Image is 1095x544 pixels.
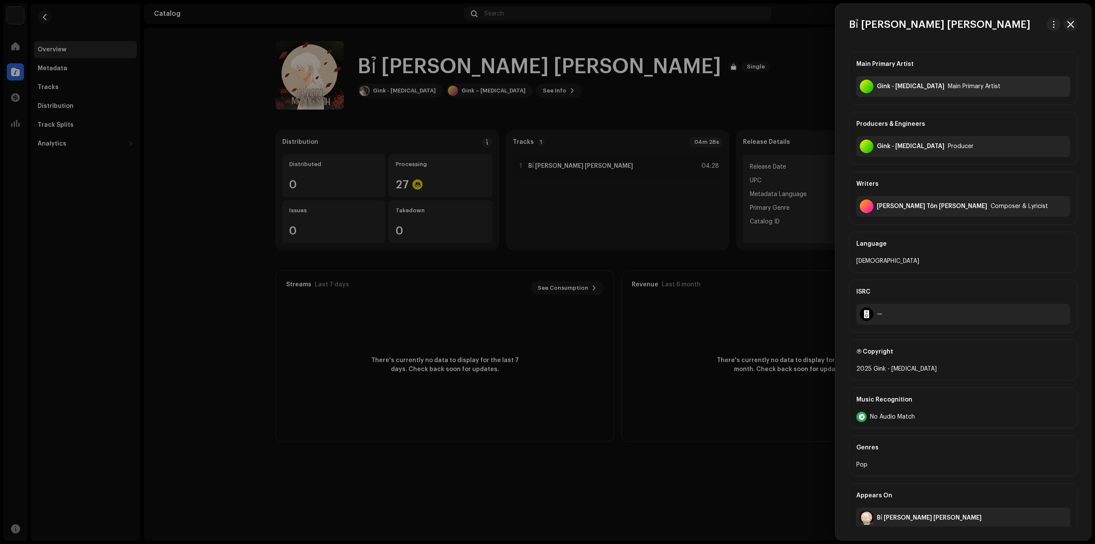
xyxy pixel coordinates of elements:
div: Producers & Engineers [856,112,1070,136]
div: Bỉ [PERSON_NAME] [PERSON_NAME] [877,514,982,521]
div: Gink - T3 [877,83,944,90]
div: Trần Tôn Ngạn [877,203,987,210]
div: Appears On [856,484,1070,508]
div: Language [856,232,1070,256]
div: [DEMOGRAPHIC_DATA] [856,256,1070,266]
span: No Audio Match [870,413,915,420]
div: Music Recognition [856,388,1070,412]
div: Ⓟ Copyright [856,340,1070,364]
div: Main Primary Artist [948,83,1000,90]
div: Producer [948,143,974,150]
img: f4d318a1-64f3-4d49-941c-d2fc1cfe5497 [860,511,873,525]
div: 2025 Gink - [MEDICAL_DATA] [856,364,1070,374]
div: Pop [856,460,1070,470]
div: Gink - T3 [877,143,944,150]
div: Writers [856,172,1070,196]
div: Main Primary Artist [856,52,1070,76]
div: — [877,311,882,318]
div: ISRC [856,280,1070,304]
div: Genres [856,436,1070,460]
h3: Bỉ [PERSON_NAME] [PERSON_NAME] [849,18,1030,31]
div: Composer & Lyricist [991,203,1048,210]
